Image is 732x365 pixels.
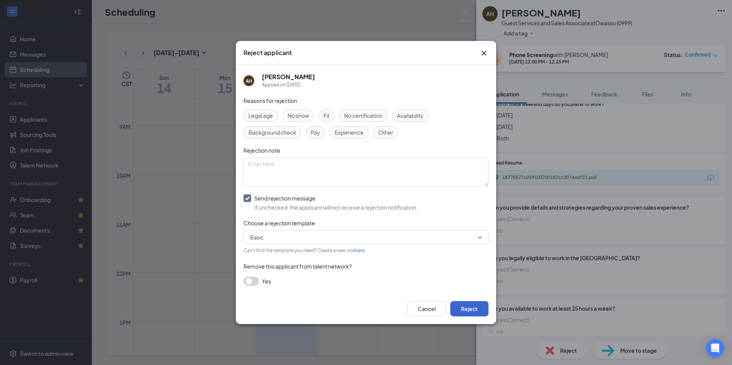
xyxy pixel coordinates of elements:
span: Background check [248,128,296,137]
span: Basic [250,231,264,243]
span: Rejection note [243,147,280,154]
span: No show [288,111,309,120]
svg: Cross [479,49,489,58]
span: Other [378,128,393,137]
button: Cancel [407,301,446,316]
span: Choose a rejection template [243,220,315,226]
span: Reasons for rejection [243,97,297,104]
div: AH [246,78,252,84]
h3: Reject applicant [243,49,292,57]
span: Pay [311,128,320,137]
div: Applied on [DATE] [262,81,315,89]
span: Can't find the template you need? Create a new one . [243,248,366,253]
span: Legal age [248,111,273,120]
span: Remove this applicant from talent network? [243,263,352,270]
span: Availability [397,111,423,120]
span: Experience [335,128,364,137]
span: No certification [344,111,382,120]
button: Close [479,49,489,58]
span: Yes [262,277,271,286]
h5: [PERSON_NAME] [262,73,315,81]
div: Open Intercom Messenger [706,339,724,357]
a: here [355,248,364,253]
span: Fit [324,111,330,120]
button: Reject [450,301,489,316]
